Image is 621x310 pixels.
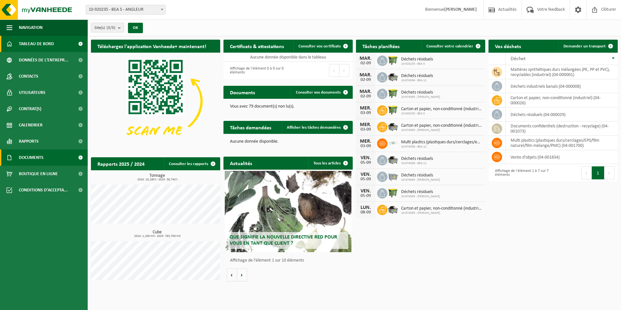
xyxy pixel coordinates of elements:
[401,140,482,145] span: Multi plastics (plastiques durs/cerclages/eps/film naturel/film mélange/pmc)
[387,137,399,149] img: LP-SK-00500-LPE-16
[387,88,399,99] img: WB-1100-HPE-GN-50
[359,155,372,161] div: VEN.
[282,121,352,134] a: Afficher les tâches demandées
[401,178,440,182] span: 10-974565 - [PERSON_NAME]
[19,182,68,198] span: Conditions d'accepta...
[223,53,353,62] td: Aucune donnée disponible dans le tableau
[387,204,399,215] img: WB-5000-GAL-GY-01
[564,44,606,48] span: Demander un transport
[230,104,346,109] p: Vous avez 79 document(s) non lu(s).
[401,173,440,178] span: Déchets résiduels
[86,5,165,14] span: 10-920235 - BEA 5 - ANGLEUR
[506,136,618,150] td: multi plastics (plastiques durs/cerclages/EPS/film naturel/film mélange/PMC) (04-001700)
[94,178,220,181] span: 2024: 10,280 t - 2025: 38,740 t
[401,128,482,132] span: 10-974565 - [PERSON_NAME]
[19,36,54,52] span: Tableau de bord
[401,62,433,66] span: 10-920235 - BEA 5
[558,40,617,53] a: Demander un transport
[506,150,618,164] td: vente d'objets (04-001834)
[387,104,399,115] img: WB-1100-HPE-GN-50
[94,230,220,238] h3: Cube
[91,53,220,150] img: Download de VHEPlus App
[401,73,433,79] span: Déchets résiduels
[401,57,433,62] span: Déchets résiduels
[359,72,372,78] div: MAR.
[94,235,220,238] span: 2024: 1,100 m3 - 2025: 783,700 m3
[604,166,615,179] button: Next
[293,40,352,53] a: Consulter vos certificats
[387,154,399,165] img: WB-5000-GAL-GY-01
[91,23,124,32] button: Site(s)(3/3)
[287,125,341,130] span: Afficher les tâches demandées
[387,121,399,132] img: WB-5000-GAL-GY-01
[401,206,482,211] span: Carton et papier, non-conditionné (industriel)
[359,139,372,144] div: MER.
[19,84,45,101] span: Utilisateurs
[223,157,259,169] h2: Actualités
[359,172,372,177] div: VEN.
[359,122,372,127] div: MER.
[359,144,372,149] div: 03-09
[230,258,349,263] p: Affichage de l'élément 1 sur 10 éléments
[225,171,351,252] a: Que signifie la nouvelle directive RED pour vous en tant que client ?
[359,89,372,94] div: MAR.
[581,166,592,179] button: Previous
[359,127,372,132] div: 03-09
[506,93,618,108] td: carton et papier, non-conditionné (industriel) (04-000026)
[227,63,285,78] div: Affichage de l'élément 0 à 0 sur 0 éléments
[19,52,69,68] span: Données de l'entrepr...
[291,86,352,99] a: Consulter vos documents
[19,101,41,117] span: Contrat(s)
[359,177,372,182] div: 05-09
[298,44,341,48] span: Consulter vos certificats
[421,40,485,53] a: Consulter votre calendrier
[401,95,440,99] span: 10-974565 - [PERSON_NAME]
[359,194,372,198] div: 05-09
[230,139,346,144] p: Aucune donnée disponible.
[19,117,43,133] span: Calendrier
[387,55,399,66] img: WB-1100-HPE-GN-50
[401,107,482,112] span: Carton et papier, non-conditionné (industriel)
[359,111,372,115] div: 03-09
[19,19,43,36] span: Navigation
[506,122,618,136] td: documents confidentiels (destruction - recyclage) (04-001073)
[387,171,399,182] img: WB-2500-GAL-GY-01
[356,40,406,52] h2: Tâches planifiées
[339,64,349,77] button: Next
[91,40,213,52] h2: Téléchargez l'application Vanheede+ maintenant!
[359,205,372,210] div: LUN.
[128,23,143,33] button: OK
[359,56,372,61] div: MAR.
[506,79,618,93] td: déchets industriels banals (04-000008)
[230,235,337,246] span: Que signifie la nouvelle directive RED pour vous en tant que client ?
[359,61,372,66] div: 02-09
[506,65,618,79] td: matières synthétiques durs mélangées (PE, PP et PVC), recyclables (industriel) (04-000001)
[488,40,527,52] h2: Vos déchets
[359,106,372,111] div: MER.
[296,90,341,95] span: Consulter vos documents
[401,123,482,128] span: Carton et papier, non-conditionné (industriel)
[401,156,433,161] span: Déchets résiduels
[444,7,477,12] strong: [PERSON_NAME]
[91,157,151,170] h2: Rapports 2025 / 2024
[401,189,440,195] span: Déchets résiduels
[359,161,372,165] div: 05-09
[107,26,115,30] count: (3/3)
[227,268,237,281] button: Vorige
[19,149,44,166] span: Documents
[19,68,38,84] span: Contacts
[223,121,278,134] h2: Tâches demandées
[592,166,604,179] button: 1
[387,71,399,82] img: WB-5000-GAL-GY-01
[86,5,166,15] span: 10-920235 - BEA 5 - ANGLEUR
[223,86,261,98] h2: Documents
[237,268,247,281] button: Volgende
[401,145,482,149] span: 10-974506 - BEA 12
[359,94,372,99] div: 02-09
[19,133,39,149] span: Rapports
[359,188,372,194] div: VEN.
[401,90,440,95] span: Déchets résiduels
[387,187,399,198] img: WB-1100-HPE-GN-50
[401,161,433,165] span: 10-974506 - BEA 12
[359,210,372,215] div: 08-09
